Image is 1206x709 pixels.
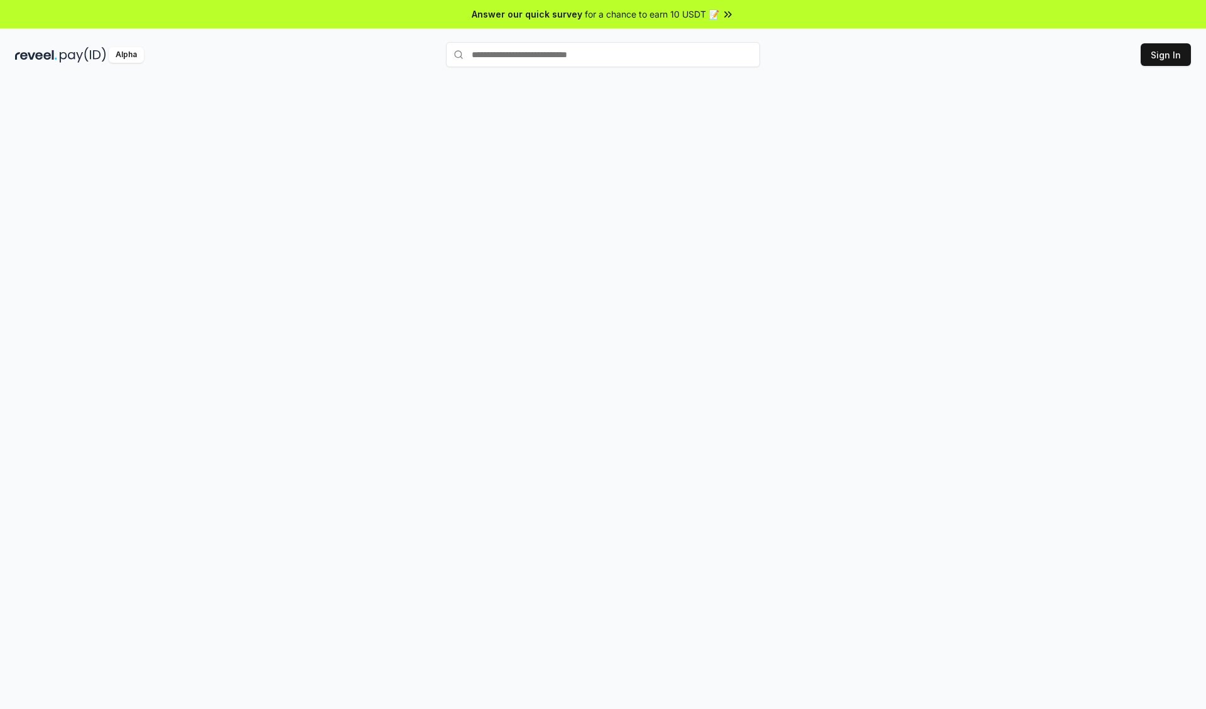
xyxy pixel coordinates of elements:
img: reveel_dark [15,47,57,63]
button: Sign In [1141,43,1191,66]
img: pay_id [60,47,106,63]
div: Alpha [109,47,144,63]
span: Answer our quick survey [472,8,582,21]
span: for a chance to earn 10 USDT 📝 [585,8,719,21]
